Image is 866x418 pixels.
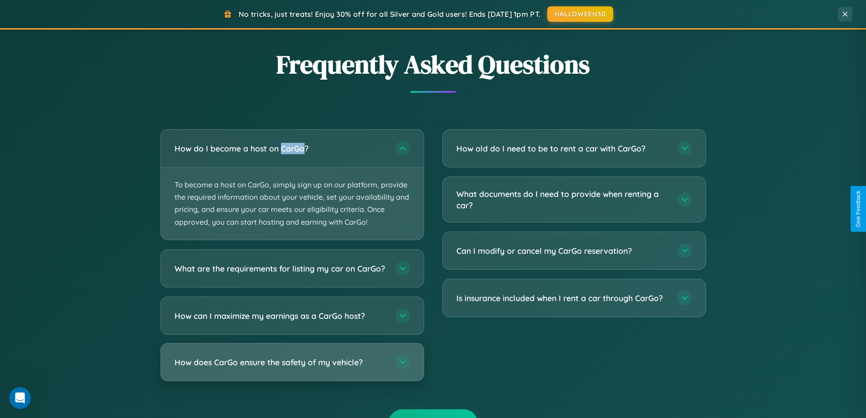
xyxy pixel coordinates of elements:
h3: How does CarGo ensure the safety of my vehicle? [175,356,386,368]
button: HALLOWEEN30 [547,6,613,22]
div: Give Feedback [855,191,861,227]
span: No tricks, just treats! Enjoy 30% off for all Silver and Gold users! Ends [DATE] 1pm PT. [239,10,541,19]
h3: How do I become a host on CarGo? [175,143,386,154]
h2: Frequently Asked Questions [160,47,706,82]
h3: What documents do I need to provide when renting a car? [456,188,668,211]
iframe: Intercom live chat [9,387,31,409]
h3: How can I maximize my earnings as a CarGo host? [175,310,386,321]
h3: What are the requirements for listing my car on CarGo? [175,262,386,274]
p: To become a host on CarGo, simply sign up on our platform, provide the required information about... [161,167,424,240]
h3: How old do I need to be to rent a car with CarGo? [456,143,668,154]
h3: Is insurance included when I rent a car through CarGo? [456,292,668,304]
h3: Can I modify or cancel my CarGo reservation? [456,245,668,257]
